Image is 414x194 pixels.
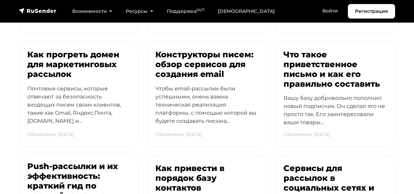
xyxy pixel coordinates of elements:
[65,4,119,18] a: Возможности
[160,4,211,18] a: Поддержка24/7
[348,4,395,19] a: Регистрация
[27,85,130,137] p: Почтовые сервисы, которые отвечают за безопасность входящих писем своих клиентов, такие как Gmail...
[155,164,259,193] h3: Как привести в порядок базу контактов
[155,128,202,141] p: Обновлено: [DATE]
[155,85,259,137] p: Чтобы email-рассылки были успешными, очень важна техническая реализация платформы, с помощью кото...
[197,8,204,12] sup: 24/7
[27,128,74,141] p: Обновлено: [DATE]
[155,50,259,79] h3: Конструкторы писем: обзор сервисов для создания email
[211,4,282,18] a: [DEMOGRAPHIC_DATA]
[284,50,387,89] h3: Что такое приветственное письмо и как его правильно составить
[119,4,160,18] a: Ресурсы
[19,41,139,147] a: Как прогреть домен для маркетинговых рассылок Почтовые сервисы, которые отвечают за безопасность ...
[147,41,267,147] a: Конструкторы писем: обзор сервисов для создания email Чтобы email-рассылки были успешными, очень ...
[19,7,57,14] img: RuSender
[284,128,330,141] p: Обновлено: [DATE]
[316,4,345,18] a: Войти
[275,41,395,147] a: Что такое приветственное письмо и как его правильно составить Вашу базу добровольно пополнил новы...
[27,50,130,79] h3: Как прогреть домен для маркетинговых рассылок
[284,94,387,139] p: Вашу базу добровольно пополнил новый подписчик. Он сделал это не просто так. Его заинтересовали в...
